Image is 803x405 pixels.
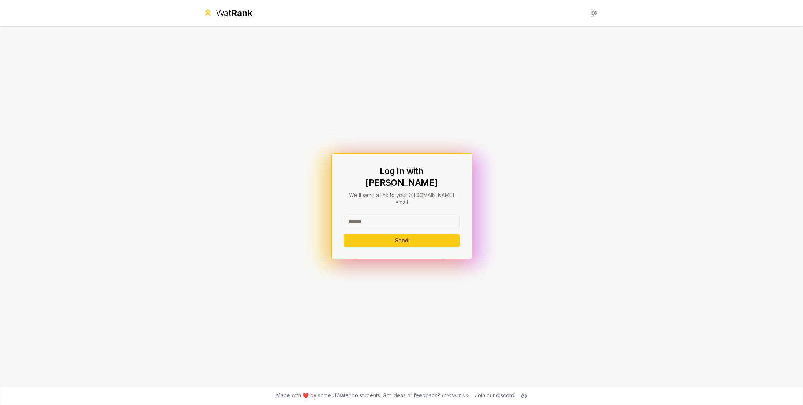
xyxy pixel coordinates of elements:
[442,392,469,398] a: Contact us!
[231,8,252,18] span: Rank
[344,192,460,206] p: We'll send a link to your @[DOMAIN_NAME] email
[344,234,460,247] button: Send
[276,392,469,399] span: Made with ❤️ by some UWaterloo students. Got ideas or feedback?
[203,7,253,19] a: WatRank
[475,392,515,399] div: Join our discord!
[344,165,460,189] h1: Log In with [PERSON_NAME]
[216,7,252,19] div: Wat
